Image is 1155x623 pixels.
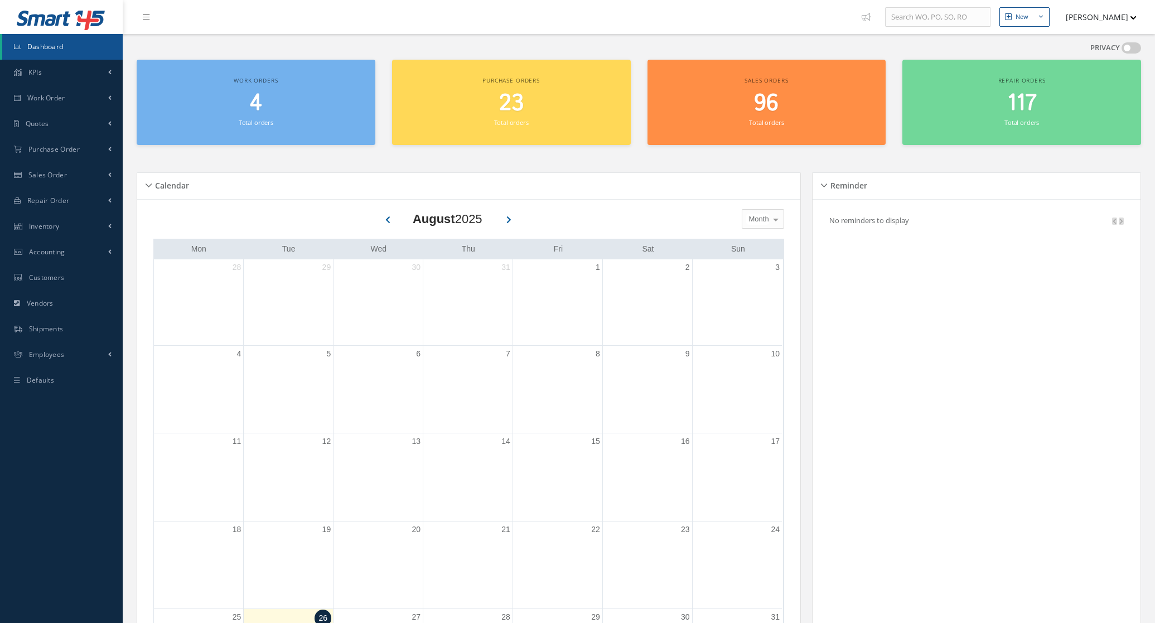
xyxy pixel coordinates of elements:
[368,242,389,256] a: Wednesday
[998,76,1046,84] span: Repair orders
[692,259,782,346] td: August 3, 2025
[244,345,334,433] td: August 5, 2025
[746,214,769,225] span: Month
[27,375,54,385] span: Defaults
[683,346,692,362] a: August 9, 2025
[773,259,782,276] a: August 3, 2025
[769,346,782,362] a: August 10, 2025
[28,144,80,154] span: Purchase Order
[423,345,513,433] td: August 7, 2025
[29,324,64,334] span: Shipments
[324,346,333,362] a: August 5, 2025
[499,433,513,450] a: August 14, 2025
[602,433,692,521] td: August 16, 2025
[28,170,67,180] span: Sales Order
[692,521,782,608] td: August 24, 2025
[885,7,990,27] input: Search WO, PO, SO, RO
[235,346,244,362] a: August 4, 2025
[769,433,782,450] a: August 17, 2025
[280,242,298,256] a: Tuesday
[602,345,692,433] td: August 9, 2025
[413,212,455,226] b: August
[692,433,782,521] td: August 17, 2025
[137,60,375,145] a: Work orders 4 Total orders
[244,259,334,346] td: July 29, 2025
[27,42,64,51] span: Dashboard
[602,521,692,608] td: August 23, 2025
[499,88,524,119] span: 23
[27,298,54,308] span: Vendors
[902,60,1141,145] a: Repair orders 117 Total orders
[1004,118,1039,127] small: Total orders
[729,242,747,256] a: Sunday
[244,521,334,608] td: August 19, 2025
[409,433,423,450] a: August 13, 2025
[602,259,692,346] td: August 2, 2025
[334,433,423,521] td: August 13, 2025
[499,259,513,276] a: July 31, 2025
[189,242,209,256] a: Monday
[593,259,602,276] a: August 1, 2025
[154,521,244,608] td: August 18, 2025
[234,76,278,84] span: Work orders
[29,273,65,282] span: Customers
[320,433,334,450] a: August 12, 2025
[154,345,244,433] td: August 4, 2025
[460,242,477,256] a: Thursday
[679,521,692,538] a: August 23, 2025
[749,118,784,127] small: Total orders
[1055,6,1137,28] button: [PERSON_NAME]
[320,521,334,538] a: August 19, 2025
[2,34,123,60] a: Dashboard
[513,521,602,608] td: August 22, 2025
[683,259,692,276] a: August 2, 2025
[26,119,49,128] span: Quotes
[29,221,60,231] span: Inventory
[334,345,423,433] td: August 6, 2025
[1090,42,1120,54] label: PRIVACY
[29,247,65,257] span: Accounting
[513,345,602,433] td: August 8, 2025
[679,433,692,450] a: August 16, 2025
[589,433,602,450] a: August 15, 2025
[414,346,423,362] a: August 6, 2025
[769,521,782,538] a: August 24, 2025
[640,242,656,256] a: Saturday
[392,60,631,145] a: Purchase orders 23 Total orders
[27,93,65,103] span: Work Order
[413,210,482,228] div: 2025
[27,196,70,205] span: Repair Order
[589,521,602,538] a: August 22, 2025
[1016,12,1028,22] div: New
[152,177,189,191] h5: Calendar
[504,346,513,362] a: August 7, 2025
[320,259,334,276] a: July 29, 2025
[829,215,909,225] p: No reminders to display
[423,433,513,521] td: August 14, 2025
[827,177,867,191] h5: Reminder
[409,521,423,538] a: August 20, 2025
[552,242,565,256] a: Friday
[230,259,244,276] a: July 28, 2025
[334,521,423,608] td: August 20, 2025
[692,345,782,433] td: August 10, 2025
[999,7,1050,27] button: New
[513,259,602,346] td: August 1, 2025
[244,433,334,521] td: August 12, 2025
[745,76,788,84] span: Sales orders
[334,259,423,346] td: July 30, 2025
[482,76,540,84] span: Purchase orders
[154,433,244,521] td: August 11, 2025
[423,259,513,346] td: July 31, 2025
[230,433,244,450] a: August 11, 2025
[647,60,886,145] a: Sales orders 96 Total orders
[593,346,602,362] a: August 8, 2025
[250,88,262,119] span: 4
[499,521,513,538] a: August 21, 2025
[1007,88,1037,119] span: 117
[230,521,244,538] a: August 18, 2025
[28,67,42,77] span: KPIs
[29,350,65,359] span: Employees
[409,259,423,276] a: July 30, 2025
[154,259,244,346] td: July 28, 2025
